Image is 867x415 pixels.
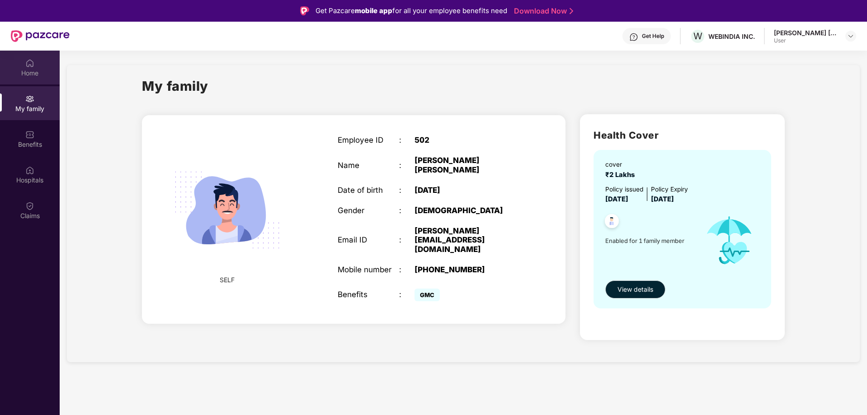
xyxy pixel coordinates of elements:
span: GMC [415,289,440,301]
span: ₹2 Lakhs [605,171,638,179]
div: : [399,135,415,145]
button: View details [605,280,665,298]
div: : [399,186,415,195]
div: Gender [338,206,399,215]
div: : [399,161,415,170]
img: svg+xml;base64,PHN2ZyBpZD0iSGVscC0zMngzMiIgeG1sbnM9Imh0dHA6Ly93d3cudzMub3JnLzIwMDAvc3ZnIiB3aWR0aD... [629,33,638,42]
div: Employee ID [338,135,399,145]
span: View details [617,284,653,294]
span: Enabled for 1 family member [605,236,696,245]
img: svg+xml;base64,PHN2ZyBpZD0iQmVuZWZpdHMiIHhtbG5zPSJodHRwOi8vd3d3LnczLm9yZy8yMDAwL3N2ZyIgd2lkdGg9Ij... [25,130,34,139]
div: WEBINDIA INC. [708,32,755,41]
div: Policy Expiry [651,185,688,195]
span: [DATE] [605,195,628,203]
div: Mobile number [338,265,399,274]
span: SELF [220,275,235,285]
div: [PERSON_NAME][EMAIL_ADDRESS][DOMAIN_NAME] [415,226,522,254]
div: Benefits [338,290,399,299]
img: Stroke [570,6,573,16]
img: svg+xml;base64,PHN2ZyB4bWxucz0iaHR0cDovL3d3dy53My5vcmcvMjAwMC9zdmciIHdpZHRoPSIyMjQiIGhlaWdodD0iMT... [162,145,292,275]
img: Logo [300,6,309,15]
div: cover [605,160,638,170]
img: icon [696,205,763,276]
div: Date of birth [338,186,399,195]
div: [PERSON_NAME] [PERSON_NAME] [415,156,522,174]
a: Download Now [514,6,570,16]
div: : [399,206,415,215]
strong: mobile app [355,6,392,15]
div: [PHONE_NUMBER] [415,265,522,274]
div: [DEMOGRAPHIC_DATA] [415,206,522,215]
div: Email ID [338,235,399,244]
div: User [774,37,837,44]
h2: Health Cover [594,128,771,143]
div: : [399,235,415,244]
div: Get Help [642,33,664,40]
img: New Pazcare Logo [11,30,70,42]
img: svg+xml;base64,PHN2ZyBpZD0iSG9tZSIgeG1sbnM9Imh0dHA6Ly93d3cudzMub3JnLzIwMDAvc3ZnIiB3aWR0aD0iMjAiIG... [25,59,34,68]
img: svg+xml;base64,PHN2ZyBpZD0iSG9zcGl0YWxzIiB4bWxucz0iaHR0cDovL3d3dy53My5vcmcvMjAwMC9zdmciIHdpZHRoPS... [25,166,34,175]
div: [DATE] [415,186,522,195]
img: svg+xml;base64,PHN2ZyBpZD0iQ2xhaW0iIHhtbG5zPSJodHRwOi8vd3d3LnczLm9yZy8yMDAwL3N2ZyIgd2lkdGg9IjIwIi... [25,201,34,210]
div: : [399,265,415,274]
span: W [693,31,702,42]
img: svg+xml;base64,PHN2ZyB3aWR0aD0iMjAiIGhlaWdodD0iMjAiIHZpZXdCb3g9IjAgMCAyMCAyMCIgZmlsbD0ibm9uZSIgeG... [25,94,34,103]
div: Policy issued [605,185,643,195]
div: Get Pazcare for all your employee benefits need [316,5,507,16]
div: : [399,290,415,299]
div: Name [338,161,399,170]
div: [PERSON_NAME] [PERSON_NAME] [774,28,837,37]
img: svg+xml;base64,PHN2ZyB4bWxucz0iaHR0cDovL3d3dy53My5vcmcvMjAwMC9zdmciIHdpZHRoPSI0OC45NDMiIGhlaWdodD... [601,211,623,233]
h1: My family [142,76,208,96]
img: svg+xml;base64,PHN2ZyBpZD0iRHJvcGRvd24tMzJ4MzIiIHhtbG5zPSJodHRwOi8vd3d3LnczLm9yZy8yMDAwL3N2ZyIgd2... [847,33,854,40]
span: [DATE] [651,195,674,203]
div: 502 [415,135,522,145]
